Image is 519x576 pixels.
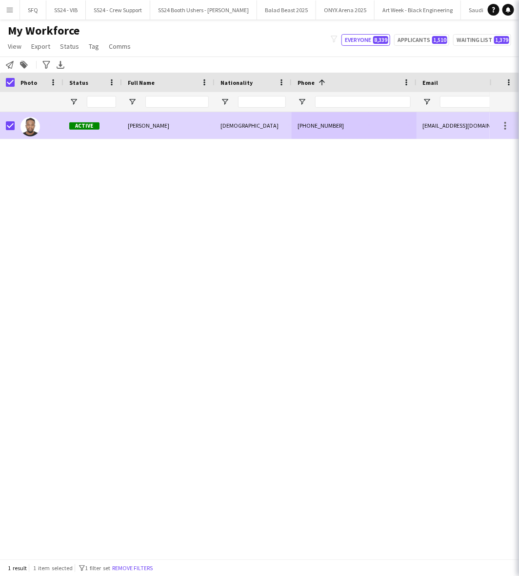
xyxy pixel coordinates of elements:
[215,112,292,139] div: [DEMOGRAPHIC_DATA]
[85,40,103,53] a: Tag
[432,36,447,44] span: 1,510
[8,42,21,51] span: View
[145,96,209,108] input: Full Name Filter Input
[56,40,83,53] a: Status
[298,97,306,106] button: Open Filter Menu
[69,122,100,130] span: Active
[292,112,417,139] div: [PHONE_NUMBER]
[453,34,511,46] button: Waiting list1,379
[422,97,431,106] button: Open Filter Menu
[315,96,411,108] input: Phone Filter Input
[20,0,46,19] button: SFQ
[18,59,30,71] app-action-btn: Add to tag
[20,117,40,136] img: Faisal Ibrahim
[46,0,86,19] button: SS24 - VIB
[375,0,461,19] button: Art Week - Black Engineering
[40,59,52,71] app-action-btn: Advanced filters
[109,42,131,51] span: Comms
[128,122,169,129] span: [PERSON_NAME]
[55,59,66,71] app-action-btn: Export XLSX
[238,96,286,108] input: Nationality Filter Input
[87,96,116,108] input: Status Filter Input
[8,23,80,38] span: My Workforce
[86,0,150,19] button: SS24 - Crew Support
[85,564,110,572] span: 1 filter set
[394,34,449,46] button: Applicants1,510
[69,97,78,106] button: Open Filter Menu
[4,59,16,71] app-action-btn: Notify workforce
[373,36,388,44] span: 8,339
[220,97,229,106] button: Open Filter Menu
[298,79,315,86] span: Phone
[27,40,54,53] a: Export
[60,42,79,51] span: Status
[69,79,88,86] span: Status
[4,40,25,53] a: View
[110,563,155,574] button: Remove filters
[89,42,99,51] span: Tag
[20,79,37,86] span: Photo
[220,79,253,86] span: Nationality
[31,42,50,51] span: Export
[150,0,257,19] button: SS24 Booth Ushers - [PERSON_NAME]
[494,36,509,44] span: 1,379
[128,79,155,86] span: Full Name
[341,34,390,46] button: Everyone8,339
[33,564,73,572] span: 1 item selected
[105,40,135,53] a: Comms
[128,97,137,106] button: Open Filter Menu
[422,79,438,86] span: Email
